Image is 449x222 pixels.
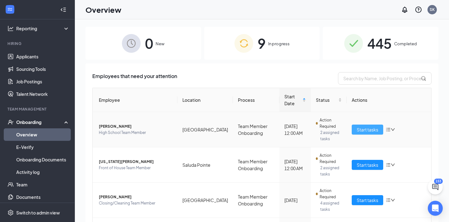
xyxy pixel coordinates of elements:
[16,166,70,178] a: Activity log
[145,32,153,54] span: 0
[428,201,443,216] div: Open Intercom Messenger
[357,161,378,168] span: Start tasks
[268,41,290,47] span: In progress
[85,4,121,15] h1: Overview
[16,75,70,88] a: Job Postings
[7,6,13,12] svg: WorkstreamLogo
[99,200,172,206] span: Closing/Cleaning Team Member
[16,153,70,166] a: Onboarding Documents
[16,25,70,32] div: Reporting
[16,119,64,125] div: Onboarding
[99,165,172,171] span: Front of House Team Member
[352,160,383,170] button: Start tasks
[258,32,266,54] span: 9
[401,6,408,13] svg: Notifications
[391,127,395,132] span: down
[386,162,391,167] span: bars
[386,127,391,132] span: bars
[428,180,443,195] button: ChatActive
[394,41,417,47] span: Completed
[352,195,383,205] button: Start tasks
[284,93,302,107] span: Start Date
[311,88,346,112] th: Status
[16,128,70,141] a: Overview
[92,72,177,85] span: Employees that need your attention
[386,198,391,203] span: bars
[338,72,432,85] input: Search by Name, Job Posting, or Process
[320,117,341,130] span: Action Required
[16,191,70,203] a: Documents
[177,147,233,183] td: Saluda Pointe
[7,25,14,32] svg: Analysis
[320,130,341,142] span: 2 assigned tasks
[320,200,341,213] span: 4 assigned tasks
[284,158,306,172] div: [DATE] 12:00 AM
[415,6,422,13] svg: QuestionInfo
[16,88,70,100] a: Talent Network
[99,123,172,130] span: [PERSON_NAME]
[430,7,435,12] div: SK
[233,88,279,112] th: Process
[357,197,378,204] span: Start tasks
[284,123,306,136] div: [DATE] 12:00 AM
[233,112,279,147] td: Team Member Onboarding
[99,194,172,200] span: [PERSON_NAME]
[233,147,279,183] td: Team Member Onboarding
[434,179,443,184] div: 153
[320,165,341,177] span: 2 assigned tasks
[60,7,66,13] svg: Collapse
[233,183,279,218] td: Team Member Onboarding
[367,32,392,54] span: 445
[177,88,233,112] th: Location
[391,198,395,202] span: down
[93,88,177,112] th: Employee
[316,96,337,103] span: Status
[177,112,233,147] td: [GEOGRAPHIC_DATA]
[99,130,172,136] span: High School Team Member
[7,119,14,125] svg: UserCheck
[16,50,70,63] a: Applicants
[320,188,341,200] span: Action Required
[432,183,439,191] svg: ChatActive
[391,163,395,167] span: down
[16,210,60,216] div: Switch to admin view
[352,125,383,135] button: Start tasks
[16,141,70,153] a: E-Verify
[99,159,172,165] span: [US_STATE][PERSON_NAME]
[177,183,233,218] td: [GEOGRAPHIC_DATA]
[320,152,341,165] span: Action Required
[16,178,70,191] a: Team
[7,210,14,216] svg: Settings
[284,197,306,204] div: [DATE]
[16,63,70,75] a: Sourcing Tools
[347,88,432,112] th: Actions
[156,41,164,47] span: New
[7,106,68,112] div: Team Management
[357,126,378,133] span: Start tasks
[7,41,68,46] div: Hiring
